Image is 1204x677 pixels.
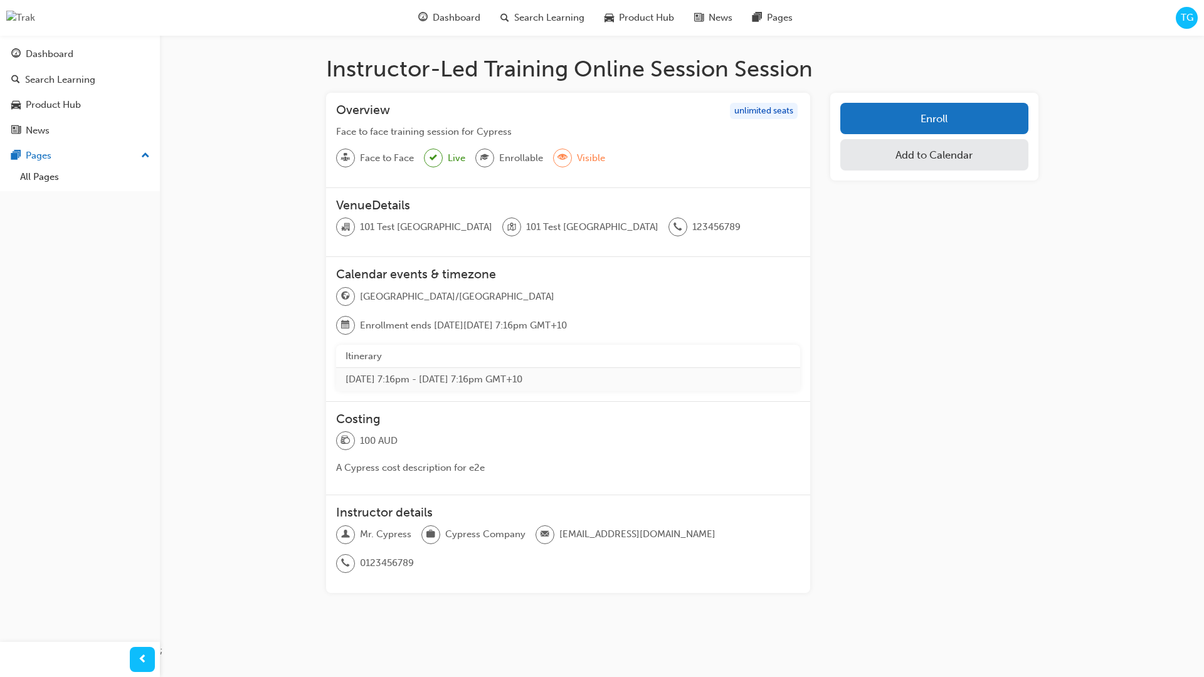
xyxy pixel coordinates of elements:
[341,433,350,449] span: money-icon
[326,55,1038,83] h1: Instructor-Led Training Online Session Session
[619,11,674,25] span: Product Hub
[730,103,798,120] div: unlimited seats
[426,527,435,543] span: briefcase-icon
[5,93,155,117] a: Product Hub
[336,198,801,213] h3: VenueDetails
[673,219,682,236] span: phone-icon
[360,527,411,542] span: Mr. Cypress
[138,652,147,668] span: prev-icon
[11,49,21,60] span: guage-icon
[490,5,594,31] a: search-iconSearch Learning
[11,100,21,111] span: car-icon
[430,150,437,166] span: tick-icon
[752,10,762,26] span: pages-icon
[341,288,350,305] span: globe-icon
[921,112,948,125] span: Enroll
[709,11,732,25] span: News
[341,555,350,572] span: phone-icon
[341,150,350,166] span: sessionType_FACE_TO_FACE-icon
[577,151,605,165] span: Visible
[26,98,81,112] div: Product Hub
[341,317,350,333] span: calendar-icon
[25,73,95,87] div: Search Learning
[1181,11,1193,25] span: TG
[360,220,492,234] span: 101 Test [GEOGRAPHIC_DATA]
[5,43,155,66] a: Dashboard
[360,434,398,448] span: 100 AUD
[5,40,155,144] button: DashboardSearch LearningProduct HubNews
[742,5,803,31] a: pages-iconPages
[767,11,793,25] span: Pages
[341,527,350,543] span: man-icon
[5,119,155,142] a: News
[5,144,155,167] button: Pages
[692,220,741,234] span: 123456789
[336,126,512,137] span: Face to face training session for Cypress
[605,10,614,26] span: car-icon
[1176,7,1198,29] button: TG
[514,11,584,25] span: Search Learning
[11,125,21,137] span: news-icon
[336,267,801,281] h3: Calendar events & timezone
[26,47,73,61] div: Dashboard
[6,11,35,25] img: Trak
[418,10,428,26] span: guage-icon
[26,123,50,138] div: News
[499,151,543,165] span: Enrollable
[433,11,480,25] span: Dashboard
[448,151,465,165] span: Live
[360,556,414,570] span: 0123456789
[336,368,801,391] td: [DATE] 7:16pm - [DATE] 7:16pm GMT+10
[11,75,20,86] span: search-icon
[360,290,554,304] span: [GEOGRAPHIC_DATA]/[GEOGRAPHIC_DATA]
[840,103,1028,134] button: Enroll
[11,150,21,162] span: pages-icon
[341,219,350,236] span: organisation-icon
[15,167,155,187] a: All Pages
[360,318,567,333] span: Enrollment ends [DATE][DATE] 7:16pm GMT+10
[336,505,801,520] h3: Instructor details
[445,527,525,542] span: Cypress Company
[684,5,742,31] a: news-iconNews
[507,219,516,236] span: location-icon
[480,150,489,166] span: graduationCap-icon
[336,462,485,473] span: A Cypress cost description for e2e
[360,151,414,165] span: Face to Face
[336,345,801,368] th: Itinerary
[408,5,490,31] a: guage-iconDashboard
[694,10,704,26] span: news-icon
[500,10,509,26] span: search-icon
[594,5,684,31] a: car-iconProduct Hub
[840,139,1028,171] button: Add to Calendar
[336,412,801,426] h3: Costing
[336,103,390,120] h3: Overview
[5,68,155,92] a: Search Learning
[558,150,567,166] span: eye-icon
[141,148,150,164] span: up-icon
[26,149,51,163] div: Pages
[559,527,716,542] span: [EMAIL_ADDRESS][DOMAIN_NAME]
[526,220,658,234] span: 101 Test [GEOGRAPHIC_DATA]
[541,527,549,543] span: email-icon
